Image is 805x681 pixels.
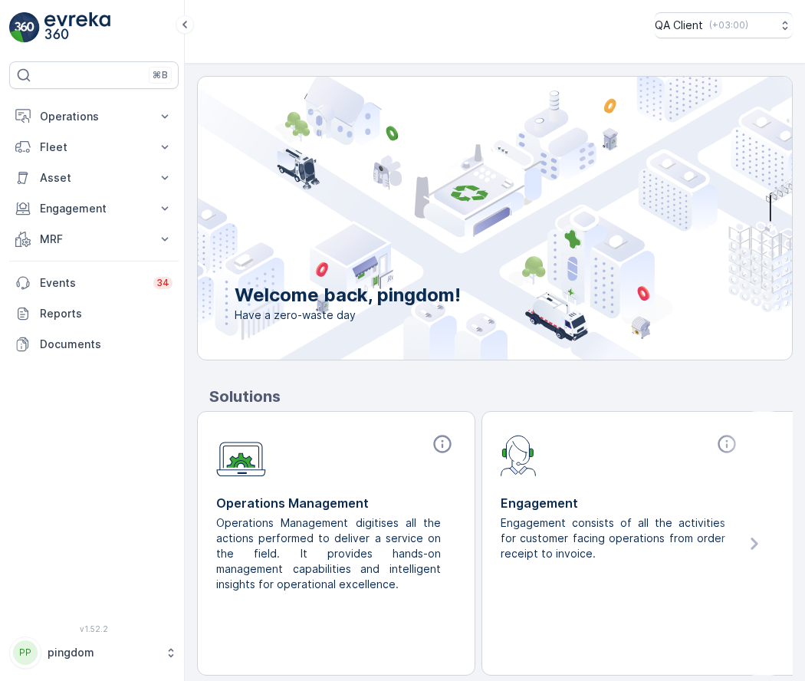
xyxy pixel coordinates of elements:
img: logo_light-DOdMpM7g.png [44,12,110,43]
button: Operations [9,101,179,132]
img: logo [9,12,40,43]
p: Asset [40,170,148,186]
span: v 1.52.2 [9,624,179,633]
p: Solutions [209,385,793,408]
img: city illustration [129,77,792,360]
button: Asset [9,163,179,193]
p: Operations [40,109,148,124]
p: Engagement consists of all the activities for customer facing operations from order receipt to in... [501,515,728,561]
p: pingdom [48,645,157,660]
span: Have a zero-waste day [235,308,461,323]
a: Documents [9,329,179,360]
p: Operations Management [216,494,456,512]
p: Events [40,275,144,291]
p: Operations Management digitises all the actions performed to deliver a service on the field. It p... [216,515,444,592]
p: ( +03:00 ) [709,19,748,31]
p: MRF [40,232,148,247]
button: Fleet [9,132,179,163]
a: Events34 [9,268,179,298]
p: 34 [156,277,169,289]
div: PP [13,640,38,665]
p: ⌘B [153,69,168,81]
button: QA Client(+03:00) [655,12,793,38]
button: MRF [9,224,179,255]
img: module-icon [216,433,266,477]
button: PPpingdom [9,637,179,669]
p: Fleet [40,140,148,155]
button: Engagement [9,193,179,224]
img: module-icon [501,433,537,476]
p: Engagement [40,201,148,216]
a: Reports [9,298,179,329]
p: Engagement [501,494,741,512]
p: Welcome back, pingdom! [235,283,461,308]
p: Documents [40,337,172,352]
p: QA Client [655,18,703,33]
p: Reports [40,306,172,321]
